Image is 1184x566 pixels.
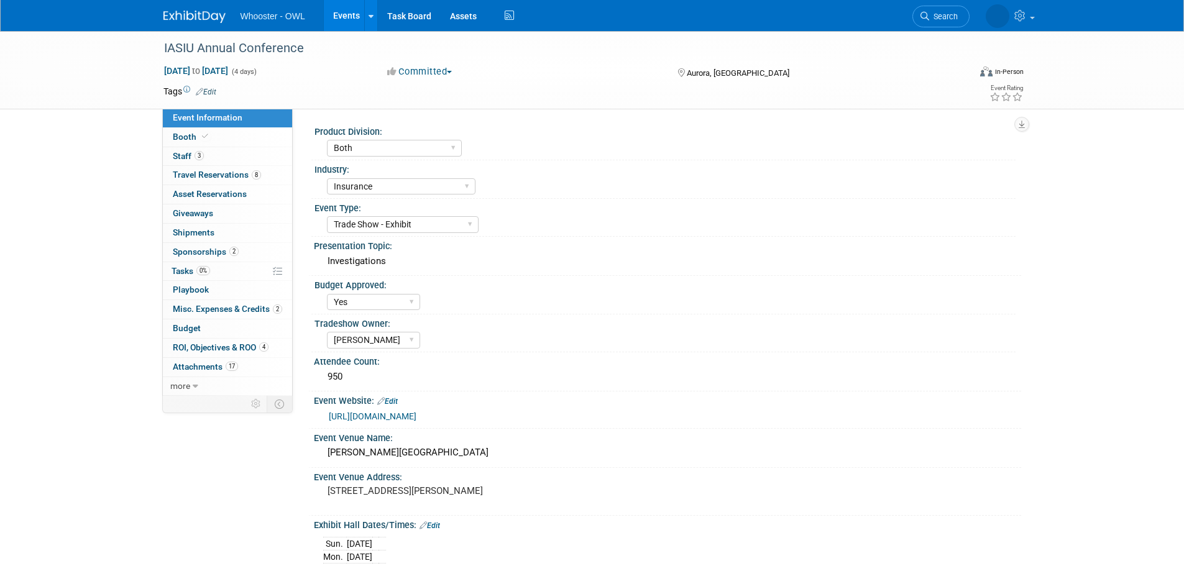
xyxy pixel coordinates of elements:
[163,300,292,319] a: Misc. Expenses & Credits2
[986,4,1009,28] img: Ronald Lifton
[329,411,416,421] a: [URL][DOMAIN_NAME]
[273,304,282,314] span: 2
[173,170,261,180] span: Travel Reservations
[252,170,261,180] span: 8
[231,68,257,76] span: (4 days)
[323,252,1012,271] div: Investigations
[314,468,1021,483] div: Event Venue Address:
[173,132,211,142] span: Booth
[323,537,347,550] td: Sun.
[173,342,268,352] span: ROI, Objectives & ROO
[173,227,214,237] span: Shipments
[163,166,292,185] a: Travel Reservations8
[314,391,1021,408] div: Event Website:
[190,66,202,76] span: to
[202,133,208,140] i: Booth reservation complete
[163,128,292,147] a: Booth
[226,362,238,371] span: 17
[163,377,292,396] a: more
[912,6,970,27] a: Search
[163,109,292,127] a: Event Information
[994,67,1024,76] div: In-Person
[173,208,213,218] span: Giveaways
[989,85,1023,91] div: Event Rating
[347,550,372,563] td: [DATE]
[163,243,292,262] a: Sponsorships2
[163,224,292,242] a: Shipments
[173,285,209,294] span: Playbook
[929,12,958,21] span: Search
[259,342,268,352] span: 4
[420,521,440,530] a: Edit
[160,37,951,60] div: IASIU Annual Conference
[896,65,1024,83] div: Event Format
[314,122,1016,138] div: Product Division:
[687,68,789,78] span: Aurora, [GEOGRAPHIC_DATA]
[314,160,1016,176] div: Industry:
[163,358,292,377] a: Attachments17
[173,189,247,199] span: Asset Reservations
[267,396,292,412] td: Toggle Event Tabs
[383,65,457,78] button: Committed
[163,339,292,357] a: ROI, Objectives & ROO4
[163,204,292,223] a: Giveaways
[323,443,1012,462] div: [PERSON_NAME][GEOGRAPHIC_DATA]
[173,362,238,372] span: Attachments
[163,65,229,76] span: [DATE] [DATE]
[170,381,190,391] span: more
[246,396,267,412] td: Personalize Event Tab Strip
[163,147,292,166] a: Staff3
[163,85,216,98] td: Tags
[229,247,239,256] span: 2
[163,11,226,23] img: ExhibitDay
[323,550,347,563] td: Mon.
[163,262,292,281] a: Tasks0%
[314,199,1016,214] div: Event Type:
[173,151,204,161] span: Staff
[347,537,372,550] td: [DATE]
[314,352,1021,368] div: Attendee Count:
[241,11,305,21] span: Whooster - OWL
[163,319,292,338] a: Budget
[328,485,595,496] pre: [STREET_ADDRESS][PERSON_NAME]
[377,397,398,406] a: Edit
[195,151,204,160] span: 3
[314,429,1021,444] div: Event Venue Name:
[173,112,242,122] span: Event Information
[163,281,292,299] a: Playbook
[314,237,1021,252] div: Presentation Topic:
[196,266,210,275] span: 0%
[173,304,282,314] span: Misc. Expenses & Credits
[172,266,210,276] span: Tasks
[314,516,1021,532] div: Exhibit Hall Dates/Times:
[323,367,1012,386] div: 950
[314,314,1016,330] div: Tradeshow Owner:
[173,247,239,257] span: Sponsorships
[173,323,201,333] span: Budget
[196,88,216,96] a: Edit
[163,185,292,204] a: Asset Reservations
[980,66,993,76] img: Format-Inperson.png
[314,276,1016,291] div: Budget Approved:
